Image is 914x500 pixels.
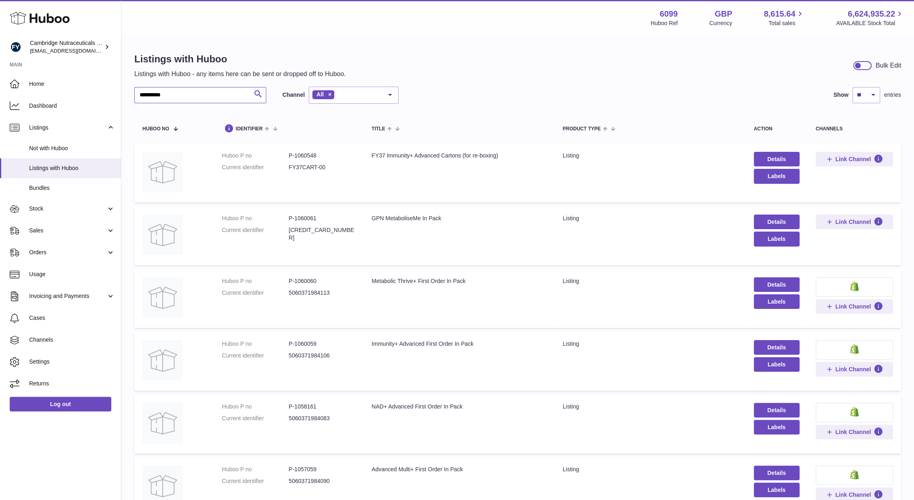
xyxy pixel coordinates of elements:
span: Home [29,80,115,88]
p: Listings with Huboo - any items here can be sent or dropped off to Huboo. [134,70,346,79]
span: Bundles [29,184,115,192]
div: listing [563,215,738,222]
span: Returns [29,380,115,387]
span: Link Channel [835,366,871,373]
a: Details [754,466,799,480]
span: Stock [29,205,106,213]
img: shopify-small.png [850,407,859,417]
h1: Listings with Huboo [134,53,346,66]
span: All [316,91,324,98]
dt: Current identifier [222,164,288,171]
button: Labels [754,232,799,246]
a: 6,624,935.22 AVAILABLE Stock Total [836,9,904,27]
dd: P-1060548 [288,152,355,160]
span: Usage [29,270,115,278]
dd: FY37CART-00 [288,164,355,171]
dt: Current identifier [222,226,288,242]
div: Currency [709,19,732,27]
dt: Huboo P no [222,152,288,160]
img: GPN MetaboliseMe In Pack [142,215,183,255]
div: listing [563,277,738,285]
strong: GBP [715,9,732,19]
span: Dashboard [29,102,115,110]
dd: 5060371984113 [288,289,355,297]
a: Log out [10,397,111,411]
div: action [754,126,799,132]
img: shopify-small.png [850,470,859,479]
span: 6,624,935.22 [848,9,895,19]
div: Bulk Edit [876,61,901,70]
span: Cases [29,314,115,322]
span: Link Channel [835,491,871,498]
img: shopify-small.png [850,281,859,291]
img: huboo@camnutra.com [10,41,22,53]
span: 8,615.64 [764,9,795,19]
button: Labels [754,169,799,183]
span: Link Channel [835,428,871,436]
div: Cambridge Nutraceuticals Ltd [30,39,103,55]
span: Orders [29,249,106,256]
button: Labels [754,420,799,434]
div: channels [816,126,893,132]
a: Details [754,215,799,229]
dt: Current identifier [222,352,288,360]
strong: 6099 [660,9,678,19]
a: Details [754,277,799,292]
span: identifier [235,126,263,132]
span: Not with Huboo [29,145,115,152]
dt: Current identifier [222,477,288,485]
span: entries [884,91,901,99]
button: Labels [754,483,799,497]
span: [EMAIL_ADDRESS][DOMAIN_NAME] [30,47,119,54]
img: NAD+ Advanced First Order In Pack [142,403,183,443]
img: FY37 Immunity+ Advanced Cartons (for re-boxing) [142,152,183,192]
img: Metabolic Thrive+ First Order In Pack [142,277,183,318]
span: Product Type [563,126,601,132]
img: Immunity+ Advanced First Order In Pack [142,340,183,381]
span: Listings with Huboo [29,164,115,172]
span: Channels [29,336,115,344]
dt: Huboo P no [222,340,288,348]
span: title [371,126,385,132]
img: shopify-small.png [850,344,859,354]
dd: 5060371984090 [288,477,355,485]
a: Details [754,403,799,417]
span: Link Channel [835,155,871,163]
dd: P-1060061 [288,215,355,222]
button: Link Channel [816,425,893,439]
span: Sales [29,227,106,234]
div: listing [563,403,738,411]
div: Huboo Ref [651,19,678,27]
button: Labels [754,294,799,309]
dt: Current identifier [222,415,288,422]
span: Listings [29,124,106,132]
dt: Huboo P no [222,277,288,285]
dd: 5060371984083 [288,415,355,422]
div: Advanced Multi+ First Order In Pack [371,466,546,473]
dt: Huboo P no [222,215,288,222]
span: Invoicing and Payments [29,292,106,300]
div: listing [563,466,738,473]
div: listing [563,340,738,348]
a: Details [754,340,799,355]
dd: P-1060060 [288,277,355,285]
a: 8,615.64 Total sales [764,9,805,27]
span: Settings [29,358,115,366]
button: Link Channel [816,299,893,314]
label: Channel [282,91,305,99]
span: Total sales [768,19,804,27]
a: Details [754,152,799,166]
div: GPN MetaboliseMe In Pack [371,215,546,222]
div: Immunity+ Advanced First Order In Pack [371,340,546,348]
div: NAD+ Advanced First Order In Pack [371,403,546,411]
span: Link Channel [835,303,871,310]
div: FY37 Immunity+ Advanced Cartons (for re-boxing) [371,152,546,160]
dd: 5060371984106 [288,352,355,360]
dd: P-1057059 [288,466,355,473]
span: Huboo no [142,126,169,132]
dd: [CREDIT_CARD_NUMBER] [288,226,355,242]
button: Link Channel [816,362,893,377]
div: Metabolic Thrive+ First Order In Pack [371,277,546,285]
dd: P-1058161 [288,403,355,411]
dd: P-1060059 [288,340,355,348]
